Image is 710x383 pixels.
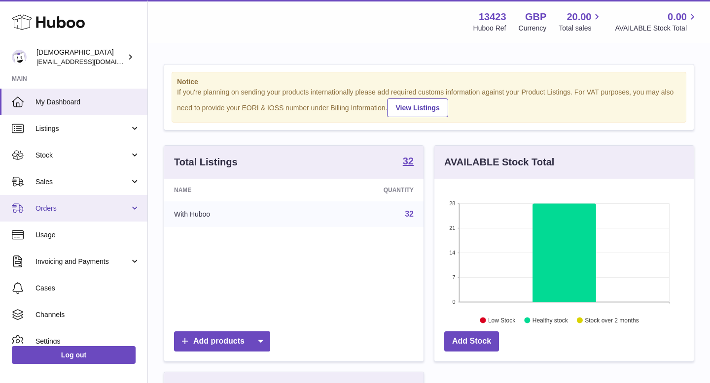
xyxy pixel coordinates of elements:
div: If you're planning on sending your products internationally please add required customs informati... [177,88,681,117]
strong: 32 [403,156,414,166]
span: Listings [35,124,130,133]
a: Add products [174,331,270,351]
text: Healthy stock [532,317,568,323]
span: [EMAIL_ADDRESS][DOMAIN_NAME] [36,58,145,65]
span: 0.00 [668,10,687,24]
a: 0.00 AVAILABLE Stock Total [615,10,698,33]
a: Add Stock [444,331,499,351]
th: Name [164,179,301,201]
text: 21 [449,225,455,231]
a: View Listings [387,98,448,117]
a: Log out [12,346,136,364]
a: 32 [403,156,414,168]
span: Orders [35,204,130,213]
td: With Huboo [164,201,301,227]
div: [DEMOGRAPHIC_DATA] [36,48,125,66]
span: My Dashboard [35,97,140,107]
strong: GBP [525,10,546,24]
span: Cases [35,284,140,293]
img: olgazyuz@outlook.com [12,50,27,64]
th: Quantity [301,179,424,201]
h3: AVAILABLE Stock Total [444,156,554,169]
div: Currency [519,24,547,33]
text: 14 [449,250,455,255]
span: Invoicing and Payments [35,257,130,266]
span: Channels [35,310,140,319]
text: 0 [452,299,455,305]
span: AVAILABLE Stock Total [615,24,698,33]
strong: Notice [177,77,681,87]
text: Low Stock [488,317,516,323]
a: 20.00 Total sales [559,10,603,33]
a: 32 [405,210,414,218]
h3: Total Listings [174,156,238,169]
text: 7 [452,274,455,280]
span: Stock [35,151,130,160]
span: Total sales [559,24,603,33]
span: Usage [35,230,140,240]
span: 20.00 [567,10,591,24]
span: Settings [35,337,140,346]
span: Sales [35,177,130,187]
text: Stock over 2 months [585,317,639,323]
strong: 13423 [479,10,506,24]
text: 28 [449,200,455,206]
div: Huboo Ref [473,24,506,33]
